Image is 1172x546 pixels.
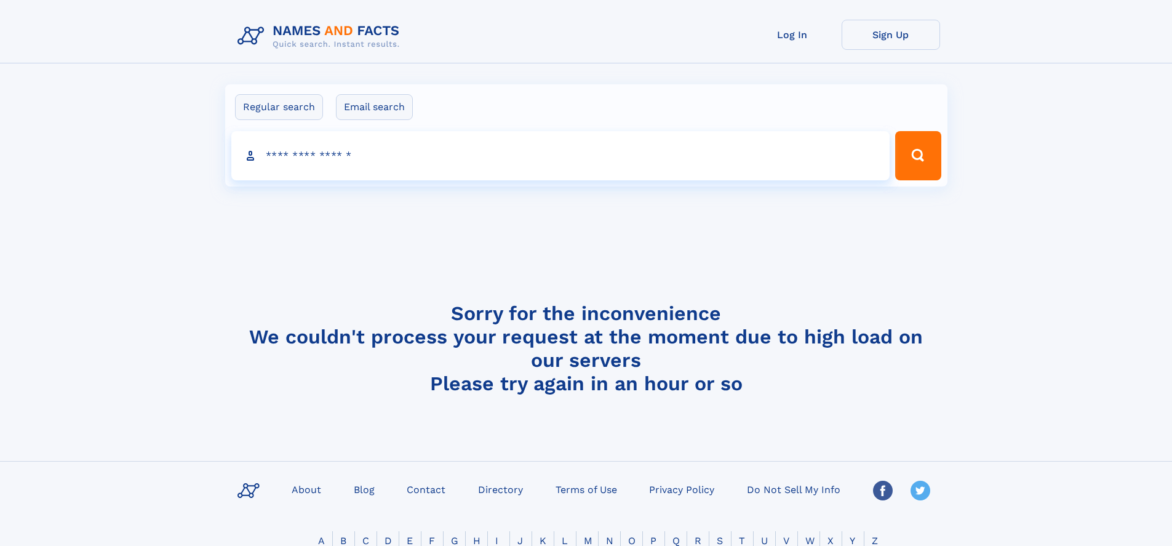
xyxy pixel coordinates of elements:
button: Search Button [895,131,941,180]
a: Do Not Sell My Info [742,480,845,498]
a: Terms of Use [551,480,622,498]
a: Privacy Policy [644,480,719,498]
input: search input [231,131,890,180]
a: Blog [349,480,380,498]
a: Sign Up [842,20,940,50]
img: Twitter [911,481,930,500]
img: Facebook [873,481,893,500]
label: Regular search [235,94,323,120]
a: Log In [743,20,842,50]
h4: Sorry for the inconvenience We couldn't process your request at the moment due to high load on ou... [233,302,940,395]
a: About [287,480,326,498]
label: Email search [336,94,413,120]
a: Contact [402,480,450,498]
a: Directory [473,480,528,498]
img: Logo Names and Facts [233,20,410,53]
